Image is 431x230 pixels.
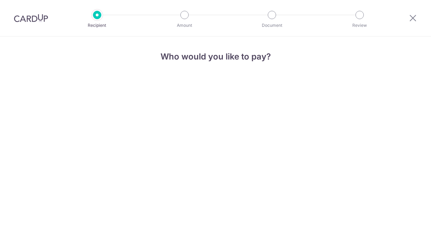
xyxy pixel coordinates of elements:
[159,22,210,29] p: Amount
[71,22,123,29] p: Recipient
[334,22,385,29] p: Review
[14,14,48,22] img: CardUp
[122,50,309,63] h4: Who would you like to pay?
[246,22,298,29] p: Document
